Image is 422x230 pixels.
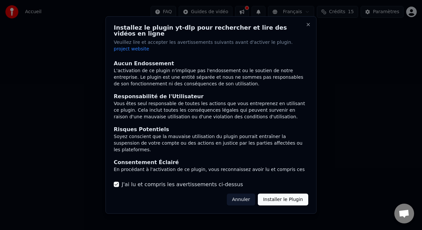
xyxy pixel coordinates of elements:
div: Vous êtes seul responsable de toutes les actions que vous entreprenez en utilisant ce plugin. Cel... [114,100,308,120]
div: En procédant à l'activation de ce plugin, vous reconnaissez avoir lu et compris ces avertissement... [114,166,308,179]
div: Aucun Endossement [114,59,308,67]
div: L'activation de ce plugin n'implique pas l'endossement ou le soutien de notre entreprise. Le plug... [114,67,308,87]
p: Veuillez lire et accepter les avertissements suivants avant d'activer le plugin. [114,39,308,52]
div: Responsabilité de l'Utilisateur [114,92,308,100]
div: Soyez conscient que la mauvaise utilisation du plugin pourrait entraîner la suspension de votre c... [114,133,308,153]
h2: Installez le plugin yt-dlp pour rechercher et lire des vidéos en ligne [114,25,308,37]
label: J'ai lu et compris les avertissements ci-dessus [122,180,243,188]
div: Consentement Éclairé [114,158,308,166]
button: Installer le Plugin [258,193,308,205]
span: project website [114,46,149,51]
button: Annuler [227,193,255,205]
div: Risques Potentiels [114,125,308,133]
